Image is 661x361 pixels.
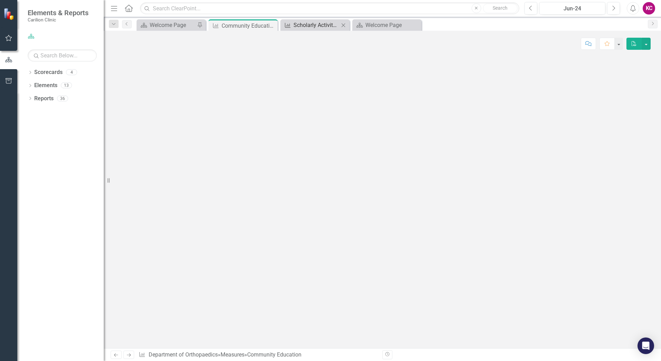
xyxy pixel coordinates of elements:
[138,21,195,29] a: Welcome Page
[34,95,54,103] a: Reports
[637,337,654,354] div: Open Intercom Messenger
[222,21,276,30] div: Community Education
[221,351,244,358] a: Measures
[3,8,16,20] img: ClearPoint Strategy
[643,2,655,15] button: KC
[139,351,377,359] div: » »
[294,21,339,29] div: Scholarly Activity - Editorial Reviews
[57,95,68,101] div: 36
[61,83,72,89] div: 13
[140,2,519,15] input: Search ClearPoint...
[34,82,57,90] a: Elements
[28,49,97,62] input: Search Below...
[66,70,77,75] div: 4
[150,21,195,29] div: Welcome Page
[483,3,518,13] button: Search
[365,21,420,29] div: Welcome Page
[539,2,605,15] button: Jun-24
[542,4,603,13] div: Jun-24
[34,68,63,76] a: Scorecards
[28,9,89,17] span: Elements & Reports
[354,21,420,29] a: Welcome Page
[28,17,89,22] small: Carilion Clinic
[149,351,218,358] a: Department of Orthopaedics
[282,21,339,29] a: Scholarly Activity - Editorial Reviews
[247,351,301,358] div: Community Education
[493,5,508,11] span: Search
